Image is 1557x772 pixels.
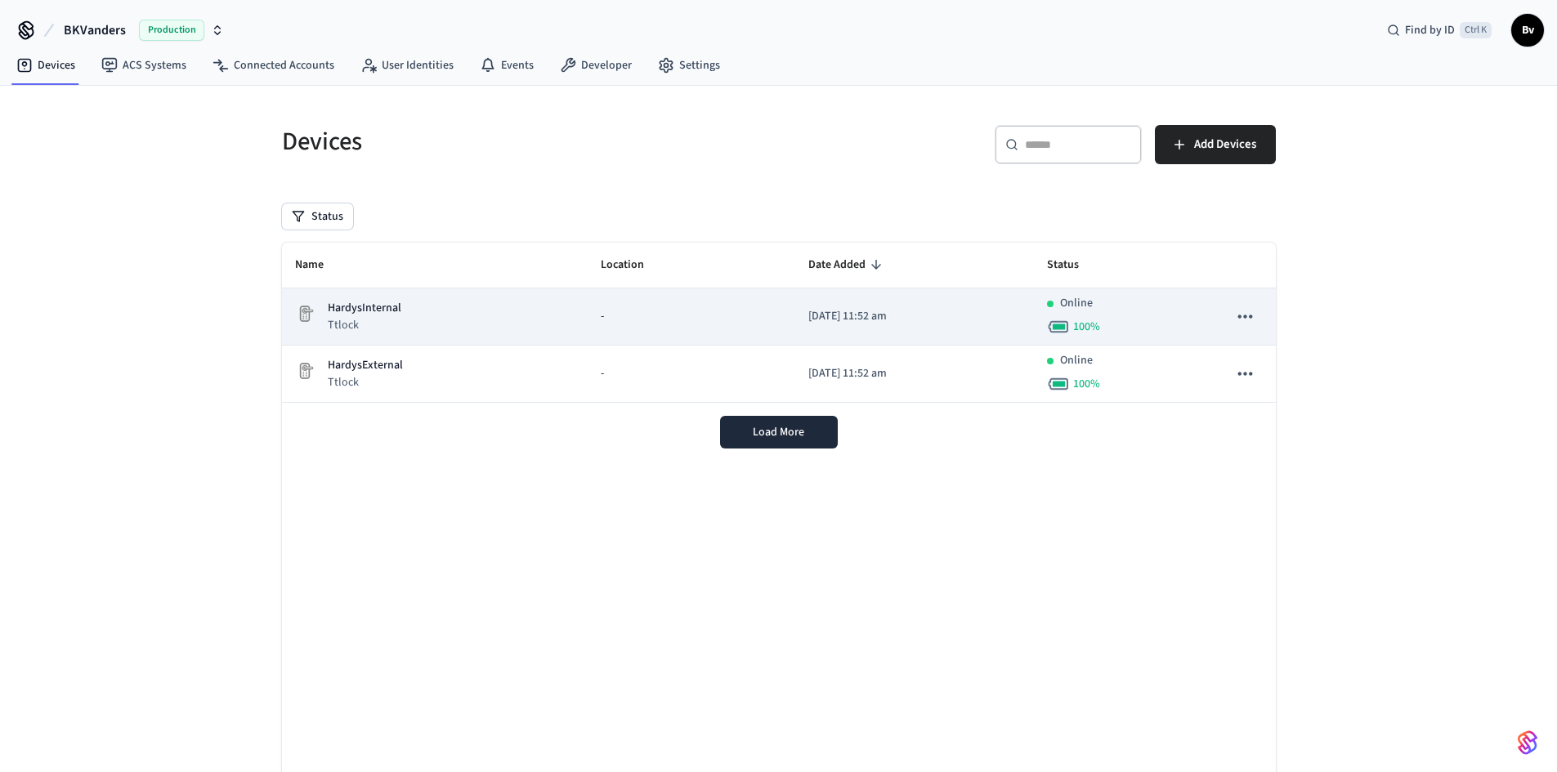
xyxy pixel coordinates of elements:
a: Devices [3,51,88,80]
p: Ttlock [328,374,403,390]
table: sticky table [282,243,1276,403]
img: Placeholder Lock Image [295,304,315,324]
span: Add Devices [1194,134,1256,155]
a: ACS Systems [88,51,199,80]
span: Bv [1513,16,1542,45]
a: Events [467,51,547,80]
span: - [601,365,604,382]
p: Online [1060,352,1093,369]
span: - [601,308,604,325]
img: SeamLogoGradient.69752ec5.svg [1518,730,1537,756]
p: [DATE] 11:52 am [808,308,1021,325]
span: 100 % [1073,376,1100,392]
a: Connected Accounts [199,51,347,80]
a: Settings [645,51,733,80]
button: Status [282,203,353,230]
span: Find by ID [1405,22,1455,38]
span: Production [139,20,204,41]
p: HardysInternal [328,300,401,317]
p: Ttlock [328,317,401,333]
div: Find by IDCtrl K [1374,16,1505,45]
span: Location [601,252,665,278]
p: HardysExternal [328,357,403,374]
h5: Devices [282,125,769,158]
p: Online [1060,295,1093,312]
button: Bv [1511,14,1544,47]
span: Status [1047,252,1100,278]
span: Ctrl K [1460,22,1492,38]
span: 100 % [1073,319,1100,335]
span: BKVanders [64,20,126,40]
button: Load More [720,416,838,448]
button: Add Devices [1155,125,1276,164]
a: Developer [547,51,645,80]
span: Date Added [808,252,887,278]
span: Load More [753,424,804,440]
p: [DATE] 11:52 am [808,365,1021,382]
img: Placeholder Lock Image [295,361,315,381]
span: Name [295,252,345,278]
a: User Identities [347,51,467,80]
